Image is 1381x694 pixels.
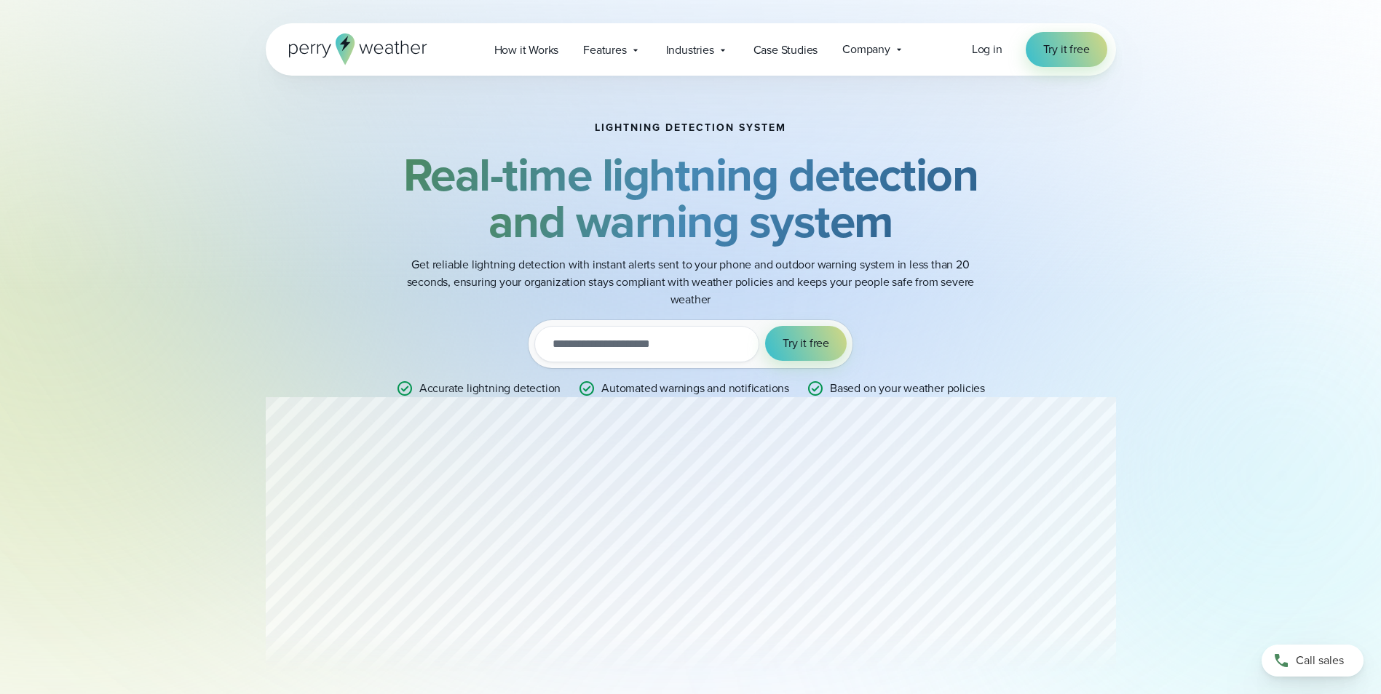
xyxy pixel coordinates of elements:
button: Try it free [765,326,847,361]
h1: Lightning detection system [595,122,786,134]
p: Based on your weather policies [830,380,985,397]
p: Get reliable lightning detection with instant alerts sent to your phone and outdoor warning syste... [400,256,982,308]
span: Try it free [1043,41,1090,58]
a: Log in [972,41,1002,58]
a: Try it free [1026,32,1107,67]
a: How it Works [482,35,571,65]
span: Call sales [1296,652,1344,669]
p: Automated warnings and notifications [601,380,789,397]
span: Industries [666,41,714,59]
span: How it Works [494,41,559,59]
a: Case Studies [741,35,831,65]
span: Case Studies [753,41,818,59]
a: Call sales [1262,645,1364,677]
span: Log in [972,41,1002,57]
strong: Real-time lightning detection and warning system [403,140,978,255]
span: Try it free [783,335,829,352]
p: Accurate lightning detection [419,380,561,397]
span: Features [583,41,626,59]
span: Company [842,41,890,58]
